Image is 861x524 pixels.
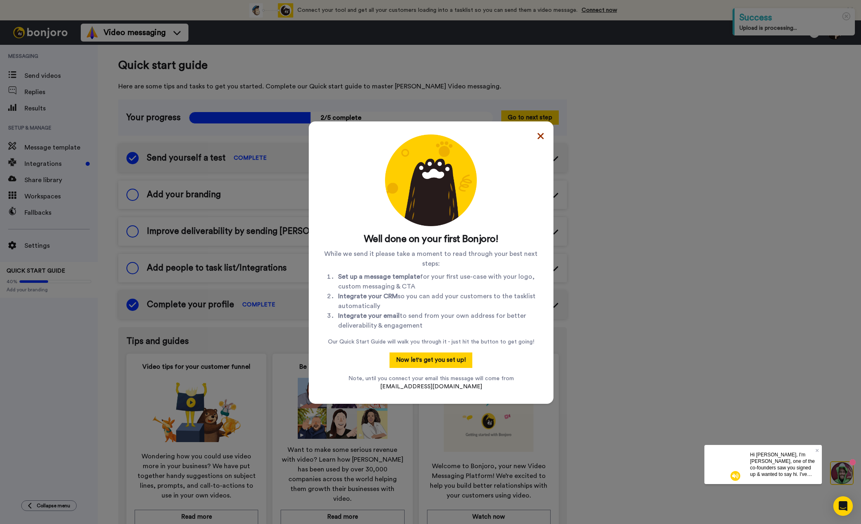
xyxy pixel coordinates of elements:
b: Set up a message template [338,273,420,280]
b: Integrate your email [338,313,400,319]
img: 3183ab3e-59ed-45f6-af1c-10226f767056-1659068401.jpg [1,2,23,24]
b: Integrate your CRM [338,293,398,299]
li: for your first use-case with your logo, custom messaging & CTA [338,272,540,291]
h2: Well done on your first Bonjoro! [322,233,540,246]
img: Congratulations [385,134,477,226]
img: mute-white.svg [26,26,36,36]
span: Hi [PERSON_NAME], I'm [PERSON_NAME], one of the co-founders saw you signed up & wanted to say hi.... [46,7,111,78]
p: Our Quick Start Guide will walk you through it - just hit the button to get going! [328,338,534,346]
li: so you can add your customers to the tasklist automatically [338,291,540,311]
button: Now let's get you set up! [390,352,472,368]
div: Open Intercom Messenger [833,496,853,516]
li: to send from your own address for better deliverability & engagement [338,311,540,330]
p: Note, until you connect your email this message will come from [348,374,514,391]
span: [EMAIL_ADDRESS][DOMAIN_NAME] [380,384,482,390]
p: While we send it please take a moment to read through your best next steps: [322,249,540,269]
